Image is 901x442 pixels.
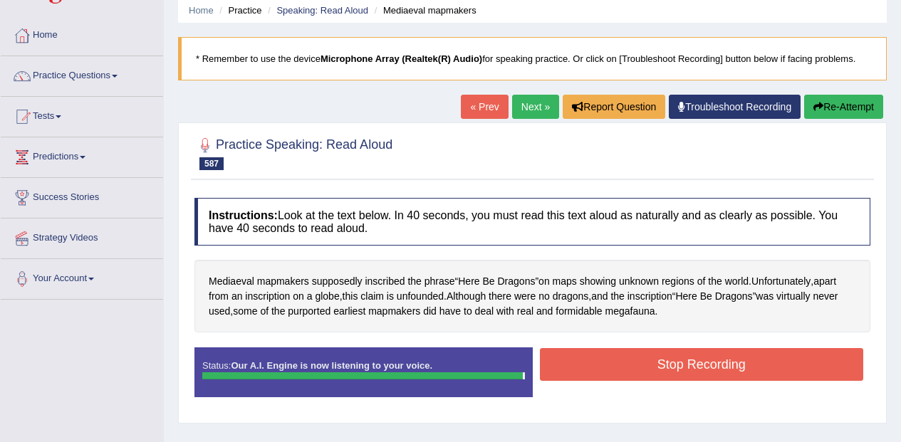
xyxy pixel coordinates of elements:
span: Click to see word definition [271,304,285,319]
blockquote: * Remember to use the device for speaking practice. Or click on [Troubleshoot Recording] button b... [178,37,887,80]
span: Click to see word definition [397,289,444,304]
span: Click to see word definition [553,274,577,289]
span: Click to see word definition [697,274,706,289]
strong: Our A.I. Engine is now listening to your voice. [231,360,432,371]
h4: Look at the text below. In 40 seconds, you must read this text aloud as naturally and as clearly ... [194,198,870,246]
b: Instructions: [209,209,278,221]
span: Click to see word definition [233,304,257,319]
span: Click to see word definition [675,289,697,304]
span: Click to see word definition [514,289,536,304]
span: Click to see word definition [496,304,514,319]
span: Click to see word definition [315,289,339,304]
span: Click to see word definition [610,289,624,304]
b: Microphone Array (Realtek(R) Audio) [321,53,482,64]
span: Click to see word definition [312,274,363,289]
span: Click to see word definition [538,274,550,289]
a: Next » [512,95,559,119]
span: Click to see word definition [751,274,811,289]
span: Click to see word definition [489,289,511,304]
span: Click to see word definition [605,304,655,319]
span: Click to see word definition [700,289,712,304]
span: Click to see word definition [423,304,437,319]
span: Click to see word definition [627,289,672,304]
span: Click to see word definition [725,274,749,289]
span: Click to see word definition [260,304,269,319]
span: Click to see word definition [360,289,384,304]
span: Click to see word definition [756,289,774,304]
span: Click to see word definition [715,289,753,304]
span: Click to see word definition [231,289,243,304]
span: Click to see word definition [365,274,405,289]
span: Click to see word definition [536,304,553,319]
div: Status: [194,347,533,397]
span: Click to see word definition [209,274,254,289]
span: Click to see word definition [293,289,304,304]
span: Click to see word definition [307,289,313,304]
button: Re-Attempt [804,95,883,119]
span: Click to see word definition [475,304,494,319]
a: Home [189,5,214,16]
a: Tests [1,97,163,132]
span: Click to see word definition [288,304,330,319]
li: Practice [216,4,261,17]
a: « Prev [461,95,508,119]
span: Click to see word definition [619,274,659,289]
a: Troubleshoot Recording [669,95,801,119]
span: Click to see word definition [209,289,229,304]
span: Click to see word definition [580,274,616,289]
span: Click to see word definition [368,304,420,319]
a: Strategy Videos [1,219,163,254]
span: Click to see word definition [813,289,838,304]
span: 587 [199,157,224,170]
span: Click to see word definition [813,274,836,289]
span: Click to see word definition [447,289,486,304]
span: Click to see word definition [498,274,536,289]
button: Report Question [563,95,665,119]
a: Home [1,16,163,51]
span: Click to see word definition [708,274,722,289]
a: Your Account [1,259,163,295]
span: Click to see word definition [556,304,602,319]
h2: Practice Speaking: Read Aloud [194,135,392,170]
span: Click to see word definition [425,274,455,289]
div: “ ” . , , . , “ ” , . [194,260,870,332]
span: Click to see word definition [387,289,394,304]
span: Click to see word definition [776,289,810,304]
span: Click to see word definition [333,304,365,319]
span: Click to see word definition [517,304,533,319]
li: Mediaeval mapmakers [371,4,476,17]
span: Click to see word definition [245,289,290,304]
button: Stop Recording [540,348,864,381]
span: Click to see word definition [591,289,608,304]
span: Click to see word definition [662,274,694,289]
span: Click to see word definition [458,274,479,289]
a: Speaking: Read Aloud [276,5,368,16]
span: Click to see word definition [553,289,589,304]
span: Click to see word definition [407,274,421,289]
a: Success Stories [1,178,163,214]
span: Click to see word definition [482,274,494,289]
span: Click to see word definition [538,289,550,304]
a: Predictions [1,137,163,173]
span: Click to see word definition [209,304,230,319]
span: Click to see word definition [257,274,309,289]
span: Click to see word definition [464,304,472,319]
span: Click to see word definition [439,304,461,319]
span: Click to see word definition [343,289,358,304]
a: Practice Questions [1,56,163,92]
